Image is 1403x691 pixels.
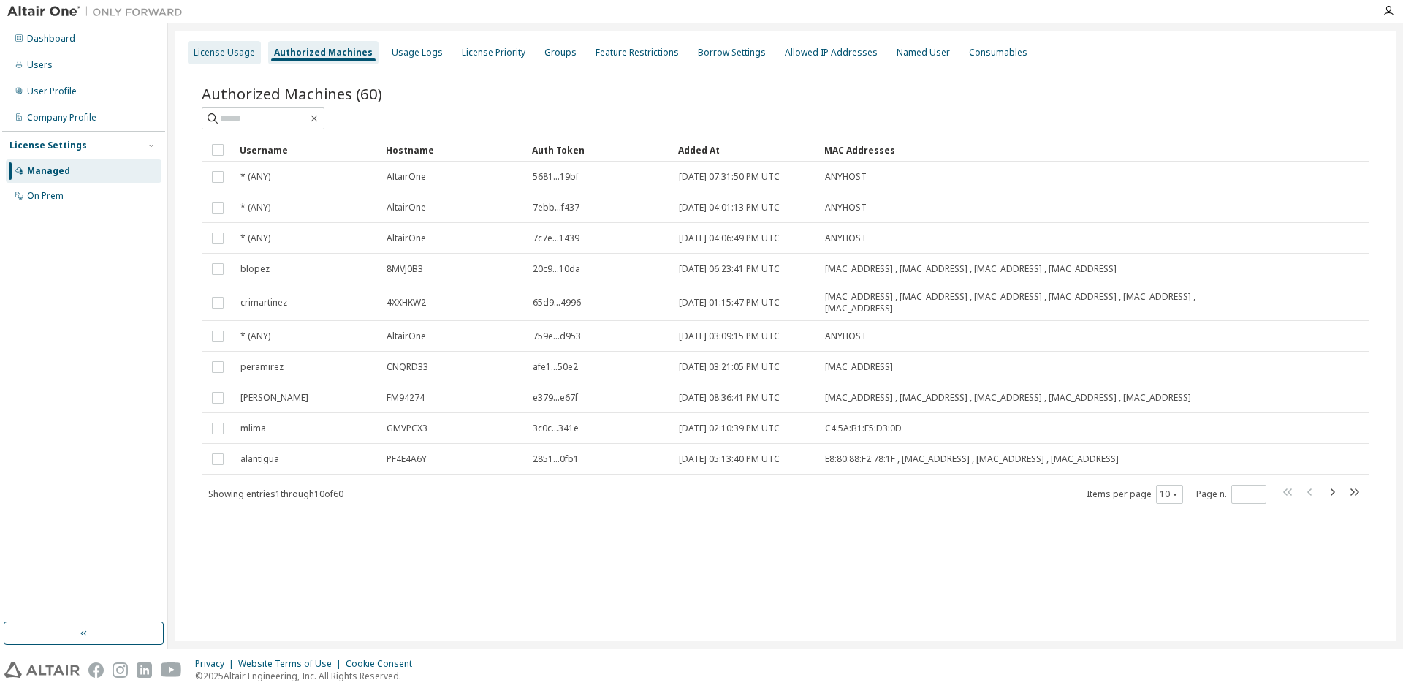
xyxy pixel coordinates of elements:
[240,233,270,244] span: * (ANY)
[387,297,426,309] span: 4XXHKW2
[208,488,343,500] span: Showing entries 1 through 10 of 60
[825,392,1191,404] span: [MAC_ADDRESS] , [MAC_ADDRESS] , [MAC_ADDRESS] , [MAC_ADDRESS] , [MAC_ADDRESS]
[4,662,80,678] img: altair_logo.svg
[240,361,284,373] span: peramirez
[194,47,255,58] div: License Usage
[679,392,780,404] span: [DATE] 08:36:41 PM UTC
[387,171,426,183] span: AltairOne
[274,47,373,58] div: Authorized Machines
[240,297,287,309] span: crimartinez
[387,233,426,244] span: AltairOne
[238,658,346,670] div: Website Terms of Use
[88,662,104,678] img: facebook.svg
[387,202,426,214] span: AltairOne
[825,423,902,434] span: C4:5A:B1:E5:D3:0D
[27,190,64,202] div: On Prem
[825,453,1119,465] span: E8:80:88:F2:78:1F , [MAC_ADDRESS] , [MAC_ADDRESS] , [MAC_ADDRESS]
[824,138,1216,162] div: MAC Addresses
[1087,485,1183,504] span: Items per page
[825,233,867,244] span: ANYHOST
[137,662,152,678] img: linkedin.svg
[785,47,878,58] div: Allowed IP Addresses
[533,392,578,404] span: e379...e67f
[533,453,579,465] span: 2851...0fb1
[202,83,382,104] span: Authorized Machines (60)
[387,392,425,404] span: FM94274
[392,47,443,58] div: Usage Logs
[679,233,780,244] span: [DATE] 04:06:49 PM UTC
[387,263,423,275] span: 8MVJ0B3
[161,662,182,678] img: youtube.svg
[825,331,867,342] span: ANYHOST
[825,171,867,183] span: ANYHOST
[825,263,1117,275] span: [MAC_ADDRESS] , [MAC_ADDRESS] , [MAC_ADDRESS] , [MAC_ADDRESS]
[27,59,53,71] div: Users
[596,47,679,58] div: Feature Restrictions
[27,165,70,177] div: Managed
[27,33,75,45] div: Dashboard
[240,392,308,404] span: [PERSON_NAME]
[240,138,374,162] div: Username
[825,291,1215,314] span: [MAC_ADDRESS] , [MAC_ADDRESS] , [MAC_ADDRESS] , [MAC_ADDRESS] , [MAC_ADDRESS] , [MAC_ADDRESS]
[679,202,780,214] span: [DATE] 04:01:13 PM UTC
[9,140,87,151] div: License Settings
[1196,485,1266,504] span: Page n.
[533,233,579,244] span: 7c7e...1439
[825,202,867,214] span: ANYHOST
[678,138,813,162] div: Added At
[533,423,579,434] span: 3c0c...341e
[240,331,270,342] span: * (ANY)
[386,138,520,162] div: Hostname
[679,453,780,465] span: [DATE] 05:13:40 PM UTC
[679,297,780,309] span: [DATE] 01:15:47 PM UTC
[825,361,893,373] span: [MAC_ADDRESS]
[346,658,421,670] div: Cookie Consent
[387,453,427,465] span: PF4E4A6Y
[533,202,579,214] span: 7ebb...f437
[533,263,580,275] span: 20c9...10da
[240,171,270,183] span: * (ANY)
[195,670,421,682] p: © 2025 Altair Engineering, Inc. All Rights Reserved.
[679,423,780,434] span: [DATE] 02:10:39 PM UTC
[544,47,577,58] div: Groups
[1160,488,1179,500] button: 10
[27,112,96,124] div: Company Profile
[387,361,428,373] span: CNQRD33
[387,423,427,434] span: GMVPCX3
[969,47,1027,58] div: Consumables
[897,47,950,58] div: Named User
[240,453,279,465] span: alantigua
[532,138,666,162] div: Auth Token
[679,171,780,183] span: [DATE] 07:31:50 PM UTC
[679,331,780,342] span: [DATE] 03:09:15 PM UTC
[679,263,780,275] span: [DATE] 06:23:41 PM UTC
[7,4,190,19] img: Altair One
[240,423,266,434] span: mlima
[462,47,525,58] div: License Priority
[533,171,579,183] span: 5681...19bf
[27,86,77,97] div: User Profile
[698,47,766,58] div: Borrow Settings
[195,658,238,670] div: Privacy
[240,263,270,275] span: blopez
[533,297,581,309] span: 65d9...4996
[679,361,780,373] span: [DATE] 03:21:05 PM UTC
[113,662,128,678] img: instagram.svg
[387,331,426,342] span: AltairOne
[240,202,270,214] span: * (ANY)
[533,361,578,373] span: afe1...50e2
[533,331,581,342] span: 759e...d953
